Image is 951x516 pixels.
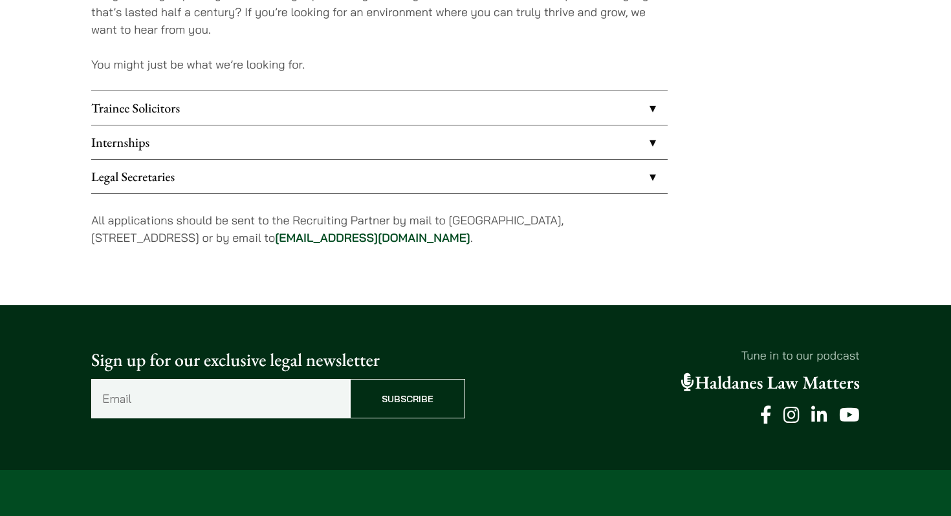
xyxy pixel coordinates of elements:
a: Internships [91,125,668,159]
input: Subscribe [350,379,465,418]
p: You might just be what we’re looking for. [91,56,668,73]
p: Sign up for our exclusive legal newsletter [91,347,465,374]
a: Legal Secretaries [91,160,668,193]
p: All applications should be sent to the Recruiting Partner by mail to [GEOGRAPHIC_DATA], [STREET_A... [91,211,668,246]
input: Email [91,379,350,418]
p: Tune in to our podcast [486,347,860,364]
a: [EMAIL_ADDRESS][DOMAIN_NAME] [275,230,470,245]
a: Haldanes Law Matters [681,371,860,394]
a: Trainee Solicitors [91,91,668,125]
